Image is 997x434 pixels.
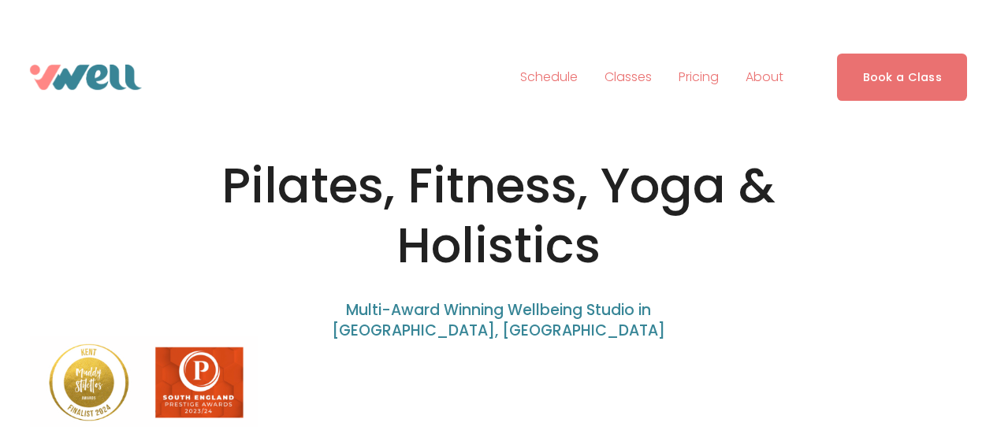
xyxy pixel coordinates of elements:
[605,66,652,89] span: Classes
[30,65,142,90] img: VWell
[520,65,578,90] a: Schedule
[332,299,665,341] span: Multi-Award Winning Wellbeing Studio in [GEOGRAPHIC_DATA], [GEOGRAPHIC_DATA]
[746,65,783,90] a: folder dropdown
[679,65,719,90] a: Pricing
[605,65,652,90] a: folder dropdown
[148,156,849,276] h1: Pilates, Fitness, Yoga & Holistics
[746,66,783,89] span: About
[837,54,967,100] a: Book a Class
